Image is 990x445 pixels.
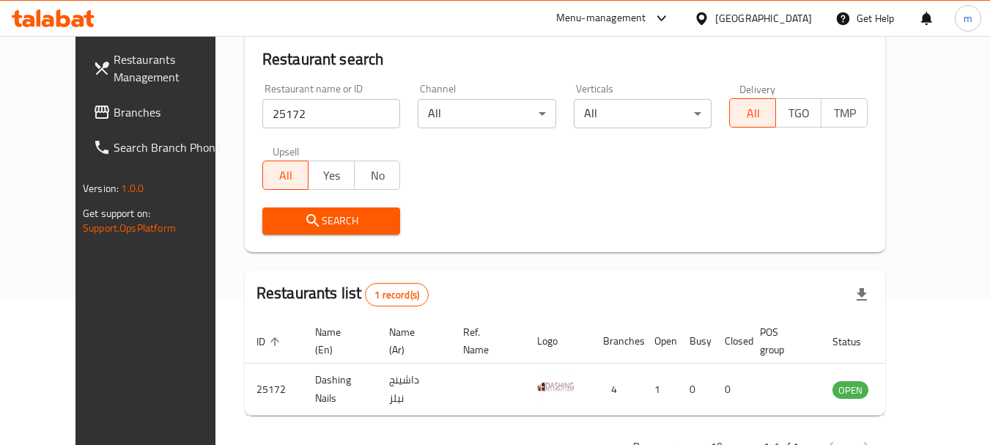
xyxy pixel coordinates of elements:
[83,204,150,223] span: Get support on:
[389,323,434,358] span: Name (Ar)
[121,179,144,198] span: 1.0.0
[262,48,868,70] h2: Restaurant search
[256,282,429,306] h2: Restaurants list
[736,103,770,124] span: All
[315,323,360,358] span: Name (En)
[366,288,428,302] span: 1 record(s)
[114,139,229,156] span: Search Branch Phone
[418,99,556,128] div: All
[81,95,241,130] a: Branches
[643,364,678,416] td: 1
[964,10,972,26] span: m
[83,179,119,198] span: Version:
[262,161,309,190] button: All
[303,364,377,416] td: Dashing Nails
[269,165,303,186] span: All
[361,165,395,186] span: No
[537,368,574,405] img: Dashing Nails
[844,277,879,312] div: Export file
[354,161,401,190] button: No
[81,130,241,165] a: Search Branch Phone
[739,84,776,94] label: Delivery
[643,319,678,364] th: Open
[273,146,300,156] label: Upsell
[713,319,748,364] th: Closed
[832,333,880,350] span: Status
[713,364,748,416] td: 0
[525,319,591,364] th: Logo
[83,218,176,238] a: Support.OpsPlatform
[760,323,803,358] span: POS group
[678,319,713,364] th: Busy
[274,212,389,230] span: Search
[114,51,229,86] span: Restaurants Management
[729,98,776,128] button: All
[782,103,816,124] span: TGO
[262,99,401,128] input: Search for restaurant name or ID..
[463,323,508,358] span: Ref. Name
[245,319,948,416] table: enhanced table
[591,364,643,416] td: 4
[678,364,713,416] td: 0
[574,99,712,128] div: All
[256,333,284,350] span: ID
[314,165,349,186] span: Yes
[556,10,646,27] div: Menu-management
[308,161,355,190] button: Yes
[114,103,229,121] span: Branches
[832,382,868,399] span: OPEN
[821,98,868,128] button: TMP
[245,364,303,416] td: 25172
[377,364,451,416] td: داشينج نيلز
[827,103,862,124] span: TMP
[262,207,401,235] button: Search
[775,98,822,128] button: TGO
[832,381,868,399] div: OPEN
[715,10,812,26] div: [GEOGRAPHIC_DATA]
[81,42,241,95] a: Restaurants Management
[591,319,643,364] th: Branches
